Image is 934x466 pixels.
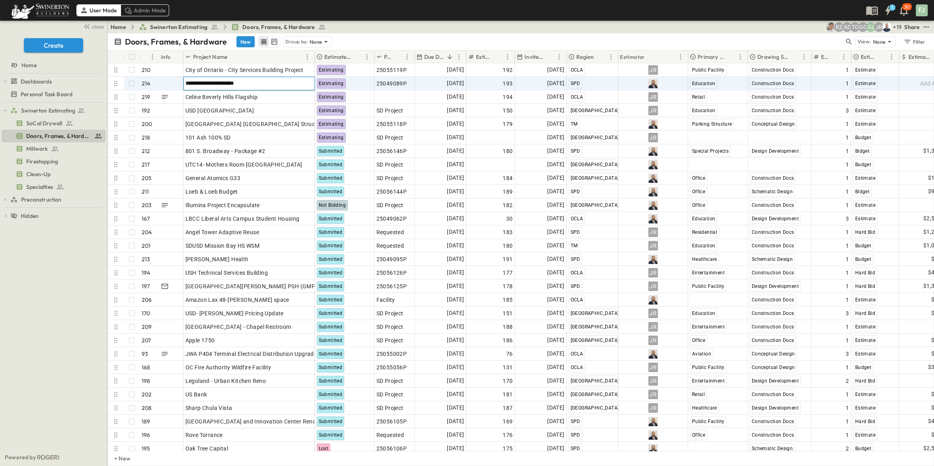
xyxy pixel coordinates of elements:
[648,146,658,156] img: Profile Picture
[150,23,207,31] span: Swinerton Estimating
[866,22,876,32] div: Francisco J. Sanchez (frsanchez@swinerton.com)
[571,67,583,73] span: OCLA
[525,53,544,61] p: Invite Date
[353,52,362,61] button: Sort
[185,255,249,263] span: [PERSON_NAME] Health
[692,189,705,194] span: Office
[618,50,688,63] div: Estimator
[855,216,876,221] span: Estimate
[752,175,794,181] span: Construction Docs
[846,107,849,115] span: 3
[142,107,150,115] p: 192
[319,162,343,167] span: Submitted
[752,216,799,221] span: Design Development
[503,188,513,196] span: 189
[855,162,871,167] span: Budget
[503,174,513,182] span: 184
[142,215,150,223] p: 167
[647,52,655,61] button: Sort
[834,22,844,32] div: Robert Zeilinger (robert.zeilinger@swinerton.com)
[855,229,875,235] span: Hard Bid
[319,121,344,127] span: Estimating
[857,37,871,46] p: View:
[571,148,580,154] span: SPD
[447,106,464,115] span: [DATE]
[447,92,464,101] span: [DATE]
[185,66,304,74] span: City of Ontario - City Services Building Project
[2,104,105,117] div: Swinerton Estimatingtest
[676,52,685,62] button: Menu
[904,23,920,31] div: Share
[447,119,464,128] span: [DATE]
[319,202,346,208] span: Not Bidding
[571,175,619,181] span: [GEOGRAPHIC_DATA]
[21,107,75,115] span: Swinerton Estimating
[142,161,150,169] p: 217
[236,36,255,47] button: New
[2,169,104,180] a: Clean-Up
[503,120,513,128] span: 179
[142,201,152,209] p: 203
[494,52,503,61] button: Sort
[855,67,876,73] span: Estimate
[142,134,150,142] p: 218
[648,160,658,169] img: Profile Picture
[648,106,658,115] div: JR
[882,22,891,32] img: Brandon Norcutt (brandon.norcutt@swinerton.com)
[376,107,404,115] span: SD Project
[916,4,928,16] div: FJ
[752,189,793,194] span: Schematic Design
[447,160,464,169] span: [DATE]
[503,147,513,155] span: 180
[142,66,151,74] p: 210
[648,227,658,237] div: JR
[571,121,578,127] span: TM
[376,255,407,263] span: 25049095P
[376,242,404,250] span: Requested
[648,133,658,142] div: JR
[447,254,464,264] span: [DATE]
[846,80,849,87] span: 1
[692,67,725,73] span: Public Facility
[547,227,564,237] span: [DATE]
[692,148,729,154] span: Special Projects
[2,142,105,155] div: Millworktest
[915,4,928,17] button: FJ
[2,155,105,168] div: Firestoppingtest
[547,106,564,115] span: [DATE]
[185,188,238,196] span: Loeb & Loeb Budget
[861,53,876,61] p: Estimate Type
[503,201,513,209] span: 182
[503,93,513,101] span: 194
[302,52,312,62] button: Menu
[394,52,402,61] button: Sort
[826,22,836,32] img: Aaron Anderson (aaron.anderson@swinerton.com)
[140,50,160,63] div: #
[692,243,716,249] span: Education
[503,66,513,74] span: 192
[2,168,105,181] div: Clean-Uptest
[2,193,105,206] div: Preconstructiontest
[648,173,658,183] img: Profile Picture
[2,88,105,101] div: Personal Task Boardtest
[790,52,799,61] button: Sort
[26,170,51,178] span: Clean-Up
[846,242,849,250] span: 1
[752,108,794,113] span: Construction Docs
[185,161,302,169] span: UTC14- Mothers Room [GEOGRAPHIC_DATA]
[846,201,849,209] span: 1
[376,161,404,169] span: SD Project
[447,79,464,88] span: [DATE]
[319,229,343,235] span: Submitted
[185,107,254,115] span: USD [GEOGRAPHIC_DATA]
[259,37,269,47] button: row view
[2,181,104,192] a: Specialties
[376,66,407,74] span: 25055119P
[92,23,104,31] span: close
[821,53,829,61] p: Estimate Round
[447,227,464,237] span: [DATE]
[376,201,404,209] span: SD Project
[698,53,725,61] p: Primary Market
[185,93,258,101] span: Celine Beverly Hills Flagship
[606,52,616,62] button: Menu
